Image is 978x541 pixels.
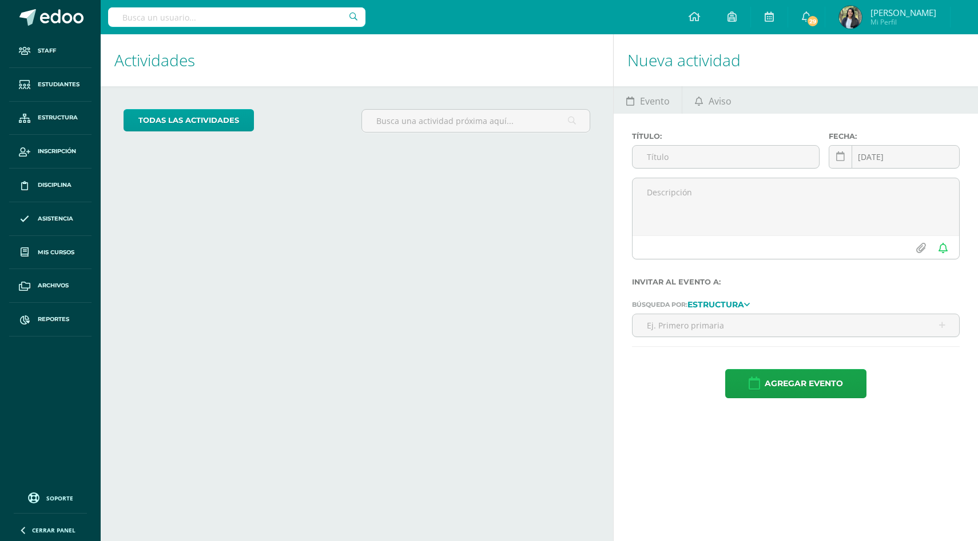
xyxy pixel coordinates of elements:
[14,490,87,505] a: Soporte
[687,300,750,308] a: Estructura
[108,7,365,27] input: Busca un usuario...
[640,87,670,115] span: Evento
[32,526,75,534] span: Cerrar panel
[765,370,843,398] span: Agregar evento
[682,86,744,114] a: Aviso
[9,135,92,169] a: Inscripción
[38,46,56,55] span: Staff
[627,34,964,86] h1: Nueva actividad
[725,369,866,398] button: Agregar evento
[362,110,590,132] input: Busca una actividad próxima aquí...
[9,303,92,336] a: Reportes
[9,202,92,236] a: Asistencia
[9,236,92,270] a: Mis cursos
[709,87,731,115] span: Aviso
[9,68,92,102] a: Estudiantes
[632,132,819,141] label: Título:
[38,248,74,257] span: Mis cursos
[633,146,818,168] input: Título
[38,113,78,122] span: Estructura
[633,314,959,336] input: Ej. Primero primaria
[9,102,92,135] a: Estructura
[870,17,936,27] span: Mi Perfil
[632,300,687,308] span: Búsqueda por:
[38,80,79,89] span: Estudiantes
[38,214,73,223] span: Asistencia
[38,281,69,290] span: Archivos
[829,146,959,168] input: Fecha de entrega
[124,109,254,131] a: todas las Actividades
[632,278,960,286] label: Invitar al evento a:
[9,34,92,68] a: Staff
[9,169,92,202] a: Disciplina
[38,181,71,190] span: Disciplina
[9,269,92,303] a: Archivos
[870,7,936,18] span: [PERSON_NAME]
[38,315,69,324] span: Reportes
[839,6,862,29] img: 247ceca204fa65a9317ba2c0f2905932.png
[614,86,682,114] a: Evento
[806,15,819,27] span: 29
[829,132,960,141] label: Fecha:
[46,494,73,502] span: Soporte
[38,147,76,156] span: Inscripción
[114,34,599,86] h1: Actividades
[687,299,744,310] strong: Estructura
